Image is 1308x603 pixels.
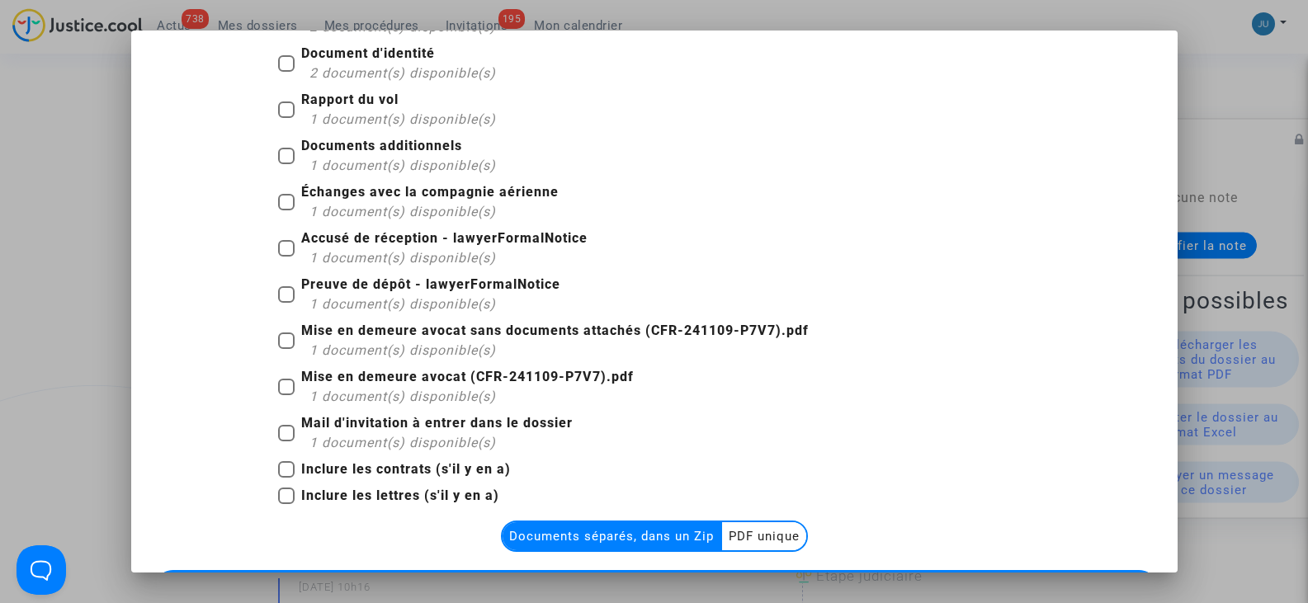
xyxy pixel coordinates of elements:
b: Mise en demeure avocat (CFR-241109-P7V7).pdf [301,369,634,384]
b: Inclure les contrats (s'il y en a) [301,461,511,477]
span: 1 document(s) disponible(s) [309,250,496,266]
span: 1 document(s) disponible(s) [309,111,496,127]
span: 1 document(s) disponible(s) [309,435,496,450]
span: 2 document(s) disponible(s) [309,19,496,35]
multi-toggle-item: PDF unique [722,522,806,550]
span: 1 document(s) disponible(s) [309,204,496,219]
span: 1 document(s) disponible(s) [309,389,496,404]
b: Accusé de réception - lawyerFormalNotice [301,230,588,246]
b: Preuve de dépôt - lawyerFormalNotice [301,276,560,292]
span: 1 document(s) disponible(s) [309,342,496,358]
span: 1 document(s) disponible(s) [309,296,496,312]
b: Mise en demeure avocat sans documents attachés (CFR-241109-P7V7).pdf [301,323,809,338]
b: Échanges avec la compagnie aérienne [301,184,559,200]
b: Document d'identité [301,45,435,61]
b: Rapport du vol [301,92,399,107]
b: Documents additionnels [301,138,462,153]
b: Mail d'invitation à entrer dans le dossier [301,415,573,431]
span: 2 document(s) disponible(s) [309,65,496,81]
b: Inclure les lettres (s'il y en a) [301,488,499,503]
iframe: Help Scout Beacon - Open [17,545,66,595]
multi-toggle-item: Documents séparés, dans un Zip [503,522,722,550]
span: 1 document(s) disponible(s) [309,158,496,173]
